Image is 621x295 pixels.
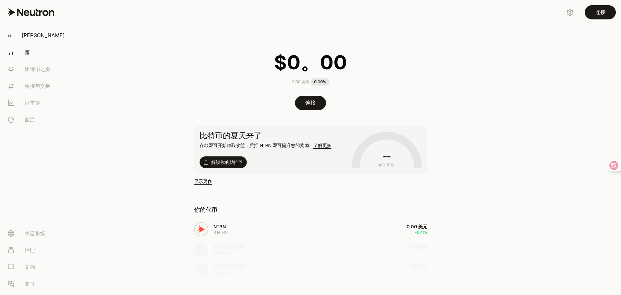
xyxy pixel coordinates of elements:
a: 订单簿 [3,95,70,111]
font: 文档 [25,264,35,270]
font: 连接 [305,99,316,106]
a: 文档 [3,259,70,276]
a: 比特币之夏 [3,61,70,78]
a: 桥接与交换 [3,78,70,95]
font: [PERSON_NAME] [22,32,65,39]
button: 解锁你的助推器 [200,156,247,168]
font: 你的乘数 [379,162,395,167]
button: 连接 [295,96,326,110]
a: 赌注 [3,111,70,128]
font: -- [383,150,390,163]
font: 存款即可开始赚取收益，质押 NTRN 即可提升您的奖励。 [200,142,313,148]
font: 订单簿 [25,99,40,106]
font: 0.00 美元 [292,79,309,85]
font: 0.00% [314,79,326,85]
font: 赌注 [25,116,35,123]
font: 连接 [595,9,605,16]
button: 连接 [585,5,616,19]
font: 比特币之夏 [25,66,50,73]
a: 显示更多 [194,178,212,185]
a: 赚 [3,44,70,61]
font: 解锁你的助推器 [211,159,243,165]
a: [PERSON_NAME] [3,27,70,44]
a: 生态系统 [3,225,70,242]
font: 桥接与交换 [25,83,50,89]
a: 治理 [3,242,70,259]
font: 你的代币 [194,206,217,213]
font: 支持 [25,280,35,287]
a: 了解更多 [313,142,332,148]
font: 生态系统 [25,230,45,237]
a: 支持 [3,276,70,292]
font: 赚 [25,49,30,56]
font: 治理 [25,247,35,254]
font: 比特币的夏天来了 [200,130,262,141]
